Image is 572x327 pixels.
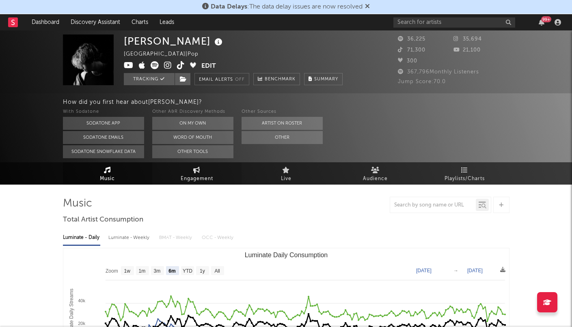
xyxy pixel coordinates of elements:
[108,231,151,245] div: Luminate - Weekly
[124,73,175,85] button: Tracking
[78,298,85,303] text: 40k
[467,268,483,273] text: [DATE]
[390,202,476,209] input: Search by song name or URL
[152,162,242,185] a: Engagement
[244,252,328,258] text: Luminate Daily Consumption
[181,174,213,184] span: Engagement
[65,14,126,30] a: Discovery Assistant
[235,77,245,82] em: Off
[242,117,323,130] button: Artist on Roster
[445,174,485,184] span: Playlists/Charts
[304,73,343,85] button: Summary
[398,47,425,53] span: 71,300
[314,77,338,82] span: Summary
[124,49,208,59] div: [GEOGRAPHIC_DATA] | Pop
[153,268,160,274] text: 3m
[152,117,233,130] button: On My Own
[168,268,175,274] text: 6m
[398,37,425,42] span: 36,225
[242,162,331,185] a: Live
[541,16,551,22] div: 99 +
[154,14,180,30] a: Leads
[365,4,370,10] span: Dismiss
[124,34,224,48] div: [PERSON_NAME]
[453,37,482,42] span: 35,694
[200,268,205,274] text: 1y
[182,268,192,274] text: YTD
[124,268,130,274] text: 1w
[138,268,145,274] text: 1m
[214,268,220,274] text: All
[453,268,458,273] text: →
[398,69,479,75] span: 367,796 Monthly Listeners
[106,268,118,274] text: Zoom
[393,17,515,28] input: Search for artists
[152,145,233,158] button: Other Tools
[281,174,291,184] span: Live
[211,4,363,10] span: : The data delay issues are now resolved
[63,131,144,144] button: Sodatone Emails
[126,14,154,30] a: Charts
[420,162,509,185] a: Playlists/Charts
[78,321,85,326] text: 20k
[265,75,296,84] span: Benchmark
[63,117,144,130] button: Sodatone App
[100,174,115,184] span: Music
[63,145,144,158] button: Sodatone Snowflake Data
[539,19,544,26] button: 99+
[398,58,417,64] span: 300
[331,162,420,185] a: Audience
[398,79,446,84] span: Jump Score: 70.0
[242,107,323,117] div: Other Sources
[63,162,152,185] a: Music
[201,61,216,71] button: Edit
[26,14,65,30] a: Dashboard
[63,231,100,245] div: Luminate - Daily
[453,47,481,53] span: 21,100
[253,73,300,85] a: Benchmark
[416,268,432,273] text: [DATE]
[63,215,143,225] span: Total Artist Consumption
[194,73,249,85] button: Email AlertsOff
[242,131,323,144] button: Other
[63,107,144,117] div: With Sodatone
[211,4,247,10] span: Data Delays
[152,107,233,117] div: Other A&R Discovery Methods
[152,131,233,144] button: Word Of Mouth
[363,174,388,184] span: Audience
